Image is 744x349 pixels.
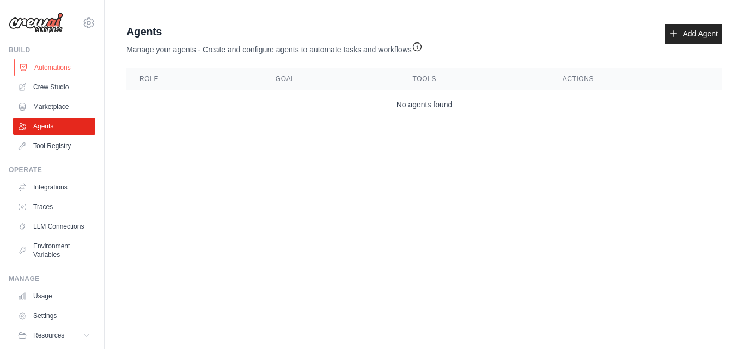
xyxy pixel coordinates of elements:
button: Resources [13,327,95,344]
a: Crew Studio [13,78,95,96]
img: Logo [9,13,63,33]
a: LLM Connections [13,218,95,235]
th: Actions [550,68,722,90]
a: Usage [13,287,95,305]
span: Resources [33,331,64,340]
div: Operate [9,166,95,174]
th: Tools [400,68,550,90]
div: Build [9,46,95,54]
a: Add Agent [665,24,722,44]
a: Integrations [13,179,95,196]
th: Goal [263,68,400,90]
h2: Agents [126,24,423,39]
a: Tool Registry [13,137,95,155]
td: No agents found [126,90,722,119]
th: Role [126,68,263,90]
a: Settings [13,307,95,324]
div: Manage [9,274,95,283]
a: Agents [13,118,95,135]
p: Manage your agents - Create and configure agents to automate tasks and workflows [126,39,423,55]
a: Marketplace [13,98,95,115]
a: Automations [14,59,96,76]
a: Environment Variables [13,237,95,264]
a: Traces [13,198,95,216]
